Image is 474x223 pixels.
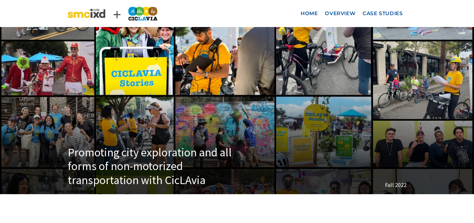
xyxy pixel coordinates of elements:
[321,7,359,20] a: Overview
[297,7,321,20] a: Home
[68,146,234,187] h1: Promoting city exploration and all forms of non-motorized transportation with CicLAvia
[359,7,406,20] a: Case Studies
[106,6,128,21] div: +
[241,182,407,188] div: Fall 2022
